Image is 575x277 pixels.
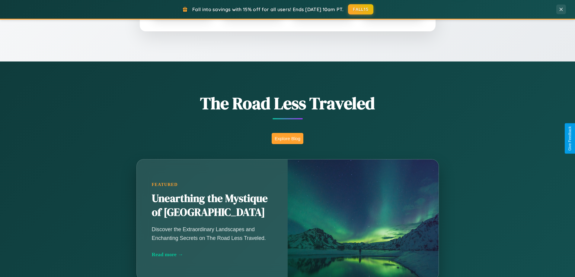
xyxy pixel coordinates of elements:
div: Read more → [152,251,273,258]
h1: The Road Less Traveled [107,92,469,115]
h2: Unearthing the Mystique of [GEOGRAPHIC_DATA] [152,192,273,219]
span: Fall into savings with 15% off for all users! Ends [DATE] 10am PT. [192,6,343,12]
button: Explore Blog [272,133,303,144]
div: Featured [152,182,273,187]
button: FALL15 [348,4,373,14]
p: Discover the Extraordinary Landscapes and Enchanting Secrets on The Road Less Traveled. [152,225,273,242]
div: Give Feedback [568,126,572,151]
